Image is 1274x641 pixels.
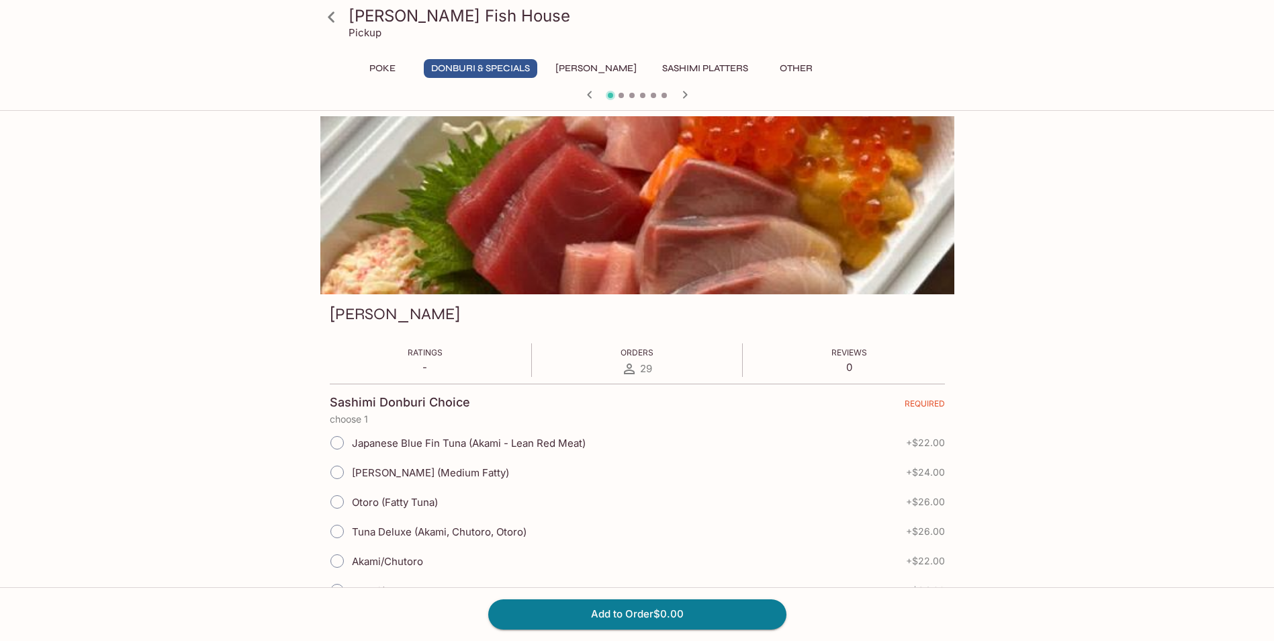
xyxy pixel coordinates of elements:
span: + $26.00 [906,526,945,537]
button: Donburi & Specials [424,59,537,78]
button: Sashimi Platters [655,59,756,78]
span: [PERSON_NAME] (Medium Fatty) [352,466,509,479]
span: Otoro (Fatty Tuna) [352,496,438,509]
button: [PERSON_NAME] [548,59,644,78]
div: Sashimi Donburis [320,116,954,294]
span: + $26.00 [906,497,945,507]
span: + $24.00 [906,585,945,596]
span: Orders [621,347,653,357]
p: - [408,361,443,374]
span: + $22.00 [906,437,945,448]
h3: [PERSON_NAME] [330,304,460,325]
span: Ratings [408,347,443,357]
p: Pickup [349,26,381,39]
p: choose 1 [330,414,945,425]
span: + $22.00 [906,556,945,566]
span: + $24.00 [906,467,945,478]
button: Add to Order$0.00 [488,599,786,629]
span: Akami/Otoro [352,585,411,597]
span: 29 [640,362,652,375]
h3: [PERSON_NAME] Fish House [349,5,949,26]
p: 0 [831,361,867,374]
button: Poke [353,59,413,78]
h4: Sashimi Donburi Choice [330,395,470,410]
span: Akami/Chutoro [352,555,423,568]
span: Japanese Blue Fin Tuna (Akami - Lean Red Meat) [352,437,586,450]
span: Reviews [831,347,867,357]
button: Other [766,59,827,78]
span: Tuna Deluxe (Akami, Chutoro, Otoro) [352,525,527,538]
span: REQUIRED [905,398,945,414]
